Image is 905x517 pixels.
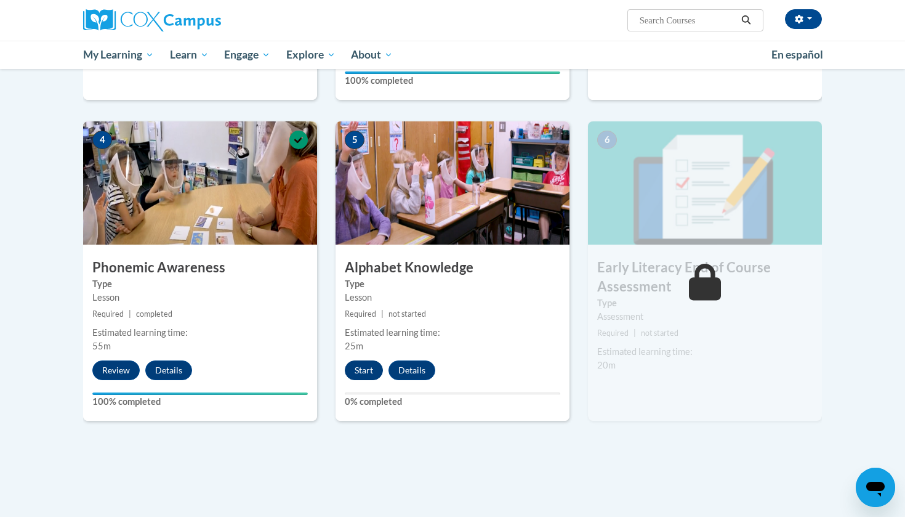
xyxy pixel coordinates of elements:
[345,360,383,380] button: Start
[345,74,560,88] label: 100% completed
[388,309,426,319] span: not started
[597,131,617,149] span: 6
[65,41,840,69] div: Main menu
[785,9,822,29] button: Account Settings
[633,328,636,338] span: |
[856,468,895,507] iframe: Button to launch messaging window
[638,13,737,28] input: Search Courses
[83,258,317,277] h3: Phonemic Awareness
[588,258,822,296] h3: Early Literacy End of Course Assessment
[136,309,172,319] span: completed
[588,121,822,245] img: Course Image
[345,326,560,340] div: Estimated learning time:
[336,258,569,277] h3: Alphabet Knowledge
[345,277,560,291] label: Type
[345,71,560,74] div: Your progress
[83,9,317,31] a: Cox Campus
[597,345,813,359] div: Estimated learning time:
[278,41,344,69] a: Explore
[345,291,560,304] div: Lesson
[92,395,308,409] label: 100% completed
[92,360,140,380] button: Review
[129,309,131,319] span: |
[92,131,112,149] span: 4
[351,47,393,62] span: About
[83,121,317,245] img: Course Image
[170,47,209,62] span: Learn
[92,277,308,291] label: Type
[216,41,278,69] a: Engage
[92,341,111,351] span: 55m
[381,309,384,319] span: |
[92,309,124,319] span: Required
[344,41,401,69] a: About
[92,291,308,304] div: Lesson
[83,47,154,62] span: My Learning
[224,47,270,62] span: Engage
[345,341,363,351] span: 25m
[388,360,435,380] button: Details
[597,296,813,310] label: Type
[286,47,336,62] span: Explore
[345,395,560,409] label: 0% completed
[597,310,813,324] div: Assessment
[75,41,162,69] a: My Learning
[763,42,831,68] a: En español
[771,48,823,61] span: En español
[597,360,616,370] span: 20m
[92,393,308,395] div: Your progress
[162,41,217,69] a: Learn
[641,328,678,338] span: not started
[345,309,376,319] span: Required
[345,131,364,149] span: 5
[597,328,629,338] span: Required
[145,360,192,380] button: Details
[92,326,308,340] div: Estimated learning time:
[737,13,755,28] button: Search
[83,9,221,31] img: Cox Campus
[336,121,569,245] img: Course Image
